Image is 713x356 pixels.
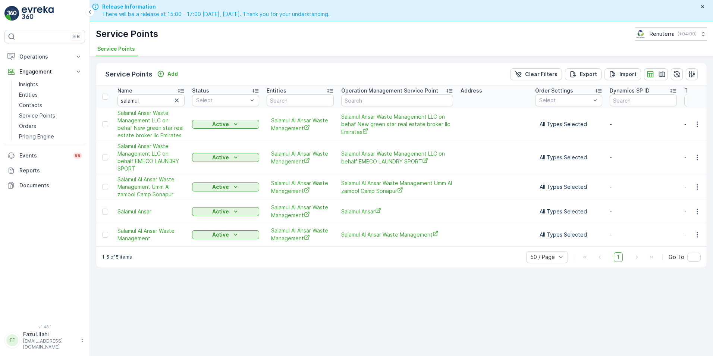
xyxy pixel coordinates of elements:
[510,68,562,80] button: Clear Filters
[540,231,598,238] p: All Types Selected
[102,10,330,18] span: There will be a release at 15:00 - 17:00 [DATE], [DATE]. Thank you for your understanding.
[535,87,573,94] p: Order Settings
[678,31,697,37] p: ( +04:00 )
[610,94,677,106] input: Search
[635,30,647,38] img: Screenshot_2024-07-26_at_13.33.01.png
[565,68,602,80] button: Export
[461,87,482,94] p: Address
[192,153,259,162] button: Active
[102,121,108,127] div: Toggle Row Selected
[167,70,178,78] p: Add
[540,154,598,161] p: All Types Selected
[16,100,85,110] a: Contacts
[192,120,259,129] button: Active
[341,179,453,195] a: Salamul Al Ansar Waste Management Umm Al zamool Camp Sonapur
[271,150,329,165] a: Salamul Al Ansar Waste Management
[606,141,681,174] td: -
[22,6,54,21] img: logo_light-DOdMpM7g.png
[102,232,108,238] div: Toggle Row Selected
[117,87,132,94] p: Name
[606,223,681,246] td: -
[212,208,229,215] p: Active
[192,87,209,94] p: Status
[19,182,82,189] p: Documents
[96,28,158,40] p: Service Points
[540,121,598,128] p: All Types Selected
[16,90,85,100] a: Entities
[192,230,259,239] button: Active
[117,227,185,242] a: Salamul Al Ansar Waste Management
[6,334,18,346] div: FF
[102,209,108,215] div: Toggle Row Selected
[606,108,681,141] td: -
[102,184,108,190] div: Toggle Row Selected
[19,133,54,140] p: Pricing Engine
[212,231,229,238] p: Active
[19,81,38,88] p: Insights
[192,207,259,216] button: Active
[619,71,637,78] p: Import
[580,71,597,78] p: Export
[540,208,598,215] p: All Types Selected
[341,150,453,165] a: Salamul Ansar Waste Management LLC on behalf EMECO LAUNDRY SPORT
[271,227,329,242] a: Salamul Al Ansar Waste Management
[19,68,70,75] p: Engagement
[105,69,153,79] p: Service Points
[341,94,453,106] input: Search
[196,97,248,104] p: Select
[19,167,82,174] p: Reports
[341,87,438,94] p: Operation Management Service Point
[16,79,85,90] a: Insights
[117,208,185,215] a: Salamul Ansar
[192,182,259,191] button: Active
[23,338,77,350] p: [EMAIL_ADDRESS][DOMAIN_NAME]
[117,176,185,198] span: Salamul Al Ansar Waste Management Umm Al zamool Camp Sonapur
[540,183,598,191] p: All Types Selected
[341,231,453,238] span: Salamul Al Ansar Waste Management
[4,49,85,64] button: Operations
[212,121,229,128] p: Active
[117,109,185,139] a: Salamul Ansar Waste Management LLC on behaf New green star real estate broker llc Emirates
[102,3,330,10] span: Release Information
[19,152,69,159] p: Events
[271,204,329,219] span: Salamul Al Ansar Waste Management
[4,163,85,178] a: Reports
[614,252,623,262] span: 1
[102,254,132,260] p: 1-5 of 5 items
[19,122,36,130] p: Orders
[19,53,70,60] p: Operations
[117,143,185,172] a: Salamul Ansar Waste Management LLC on behalf EMECO LAUNDRY SPORT
[539,97,591,104] p: Select
[19,102,42,109] p: Contacts
[212,183,229,191] p: Active
[117,94,185,106] input: Search
[606,200,681,223] td: -
[4,64,85,79] button: Engagement
[635,27,707,41] button: Renuterra(+04:00)
[212,154,229,161] p: Active
[604,68,641,80] button: Import
[4,331,85,350] button: FFFazul.Ilahi[EMAIL_ADDRESS][DOMAIN_NAME]
[16,110,85,121] a: Service Points
[4,178,85,193] a: Documents
[16,131,85,142] a: Pricing Engine
[267,87,286,94] p: Entities
[267,94,334,106] input: Search
[75,153,81,159] p: 99
[271,117,329,132] a: Salamul Al Ansar Waste Management
[154,69,181,78] button: Add
[271,179,329,195] a: Salamul Al Ansar Waste Management
[16,121,85,131] a: Orders
[23,331,77,338] p: Fazul.Ilahi
[669,253,684,261] span: Go To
